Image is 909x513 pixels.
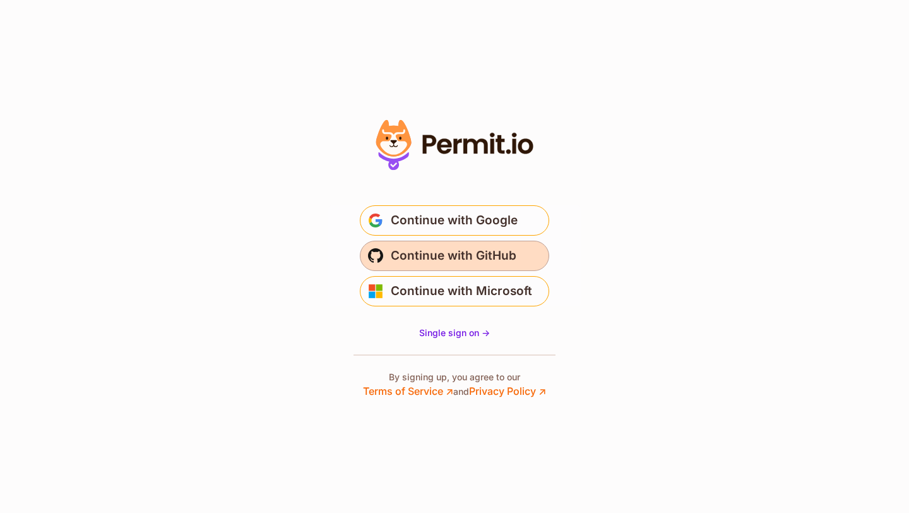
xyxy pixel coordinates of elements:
span: Continue with Microsoft [391,281,532,301]
span: Continue with GitHub [391,246,516,266]
p: By signing up, you agree to our and [363,371,546,399]
a: Single sign on -> [419,327,490,339]
a: Terms of Service ↗ [363,385,453,397]
button: Continue with GitHub [360,241,549,271]
span: Single sign on -> [419,327,490,338]
a: Privacy Policy ↗ [469,385,546,397]
button: Continue with Google [360,205,549,236]
button: Continue with Microsoft [360,276,549,306]
span: Continue with Google [391,210,518,231]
